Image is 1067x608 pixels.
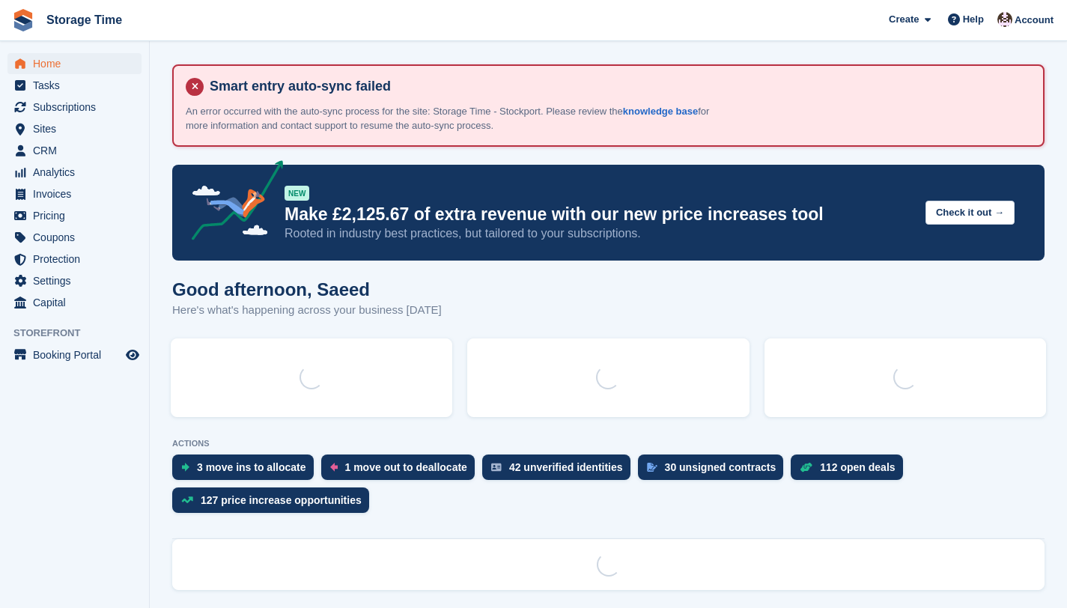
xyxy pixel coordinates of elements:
p: ACTIONS [172,439,1045,449]
a: 30 unsigned contracts [638,455,791,487]
span: Pricing [33,205,123,226]
div: 3 move ins to allocate [197,461,306,473]
a: menu [7,162,142,183]
a: menu [7,53,142,74]
img: contract_signature_icon-13c848040528278c33f63329250d36e43548de30e8caae1d1a13099fd9432cc5.svg [647,463,657,472]
a: menu [7,249,142,270]
a: Preview store [124,346,142,364]
img: Saeed [997,12,1012,27]
a: 3 move ins to allocate [172,455,321,487]
span: Create [889,12,919,27]
a: Storage Time [40,7,128,32]
a: menu [7,205,142,226]
a: menu [7,270,142,291]
div: 1 move out to deallocate [345,461,467,473]
img: move_ins_to_allocate_icon-fdf77a2bb77ea45bf5b3d319d69a93e2d87916cf1d5bf7949dd705db3b84f3ca.svg [181,463,189,472]
span: CRM [33,140,123,161]
span: Help [963,12,984,27]
a: 1 move out to deallocate [321,455,482,487]
div: 112 open deals [820,461,895,473]
a: menu [7,292,142,313]
a: menu [7,118,142,139]
p: Rooted in industry best practices, but tailored to your subscriptions. [285,225,914,242]
span: Account [1015,13,1054,28]
a: knowledge base [623,106,698,117]
p: An error occurred with the auto-sync process for the site: Storage Time - Stockport. Please revie... [186,104,710,133]
span: Sites [33,118,123,139]
span: Coupons [33,227,123,248]
img: stora-icon-8386f47178a22dfd0bd8f6a31ec36ba5ce8667c1dd55bd0f319d3a0aa187defe.svg [12,9,34,31]
h1: Good afternoon, Saeed [172,279,442,300]
a: menu [7,344,142,365]
span: Protection [33,249,123,270]
div: NEW [285,186,309,201]
span: Invoices [33,183,123,204]
img: verify_identity-adf6edd0f0f0b5bbfe63781bf79b02c33cf7c696d77639b501bdc392416b5a36.svg [491,463,502,472]
span: Tasks [33,75,123,96]
a: menu [7,227,142,248]
a: menu [7,183,142,204]
p: Make £2,125.67 of extra revenue with our new price increases tool [285,204,914,225]
div: 42 unverified identities [509,461,623,473]
span: Capital [33,292,123,313]
h4: Smart entry auto-sync failed [204,78,1031,95]
a: 112 open deals [791,455,910,487]
div: 127 price increase opportunities [201,494,362,506]
span: Settings [33,270,123,291]
img: price_increase_opportunities-93ffe204e8149a01c8c9dc8f82e8f89637d9d84a8eef4429ea346261dce0b2c0.svg [181,496,193,503]
span: Storefront [13,326,149,341]
button: Check it out → [925,201,1015,225]
div: 30 unsigned contracts [665,461,776,473]
img: price-adjustments-announcement-icon-8257ccfd72463d97f412b2fc003d46551f7dbcb40ab6d574587a9cd5c0d94... [179,160,284,246]
img: move_outs_to_deallocate_icon-f764333ba52eb49d3ac5e1228854f67142a1ed5810a6f6cc68b1a99e826820c5.svg [330,463,338,472]
a: 127 price increase opportunities [172,487,377,520]
span: Booking Portal [33,344,123,365]
a: menu [7,140,142,161]
span: Home [33,53,123,74]
p: Here's what's happening across your business [DATE] [172,302,442,319]
a: 42 unverified identities [482,455,638,487]
img: deal-1b604bf984904fb50ccaf53a9ad4b4a5d6e5aea283cecdc64d6e3604feb123c2.svg [800,462,812,472]
a: menu [7,97,142,118]
span: Subscriptions [33,97,123,118]
span: Analytics [33,162,123,183]
a: menu [7,75,142,96]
